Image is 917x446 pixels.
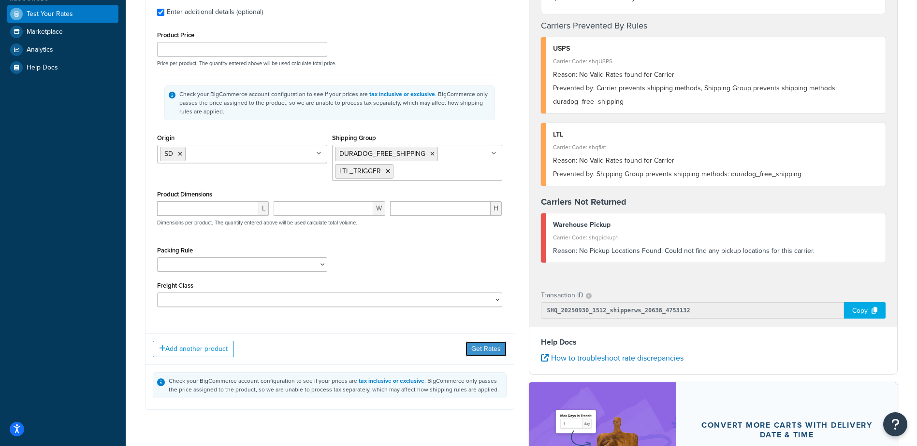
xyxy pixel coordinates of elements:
[466,341,507,357] button: Get Rates
[179,90,491,116] div: Check your BigCommerce account configuration to see if your prices are . BigCommerce only passes ...
[157,31,194,39] label: Product Price
[541,289,583,302] p: Transaction ID
[27,64,58,72] span: Help Docs
[541,336,886,348] h4: Help Docs
[553,155,577,166] span: Reason:
[153,341,234,357] button: Add another product
[359,376,424,385] a: tax inclusive or exclusive
[883,412,907,436] button: Open Resource Center
[553,169,595,179] span: Prevented by:
[7,23,118,41] a: Marketplace
[155,219,357,226] p: Dimensions per product. The quantity entered above will be used calculate total volume.
[553,231,879,244] div: Carrier Code: shqpickup1
[167,5,263,19] div: Enter additional details (optional)
[553,42,879,56] div: USPS
[332,134,376,141] label: Shipping Group
[553,128,879,141] div: LTL
[164,149,173,159] span: SD
[541,195,626,208] strong: Carriers Not Returned
[157,282,193,289] label: Freight Class
[169,376,502,394] div: Check your BigCommerce account configuration to see if your prices are . BigCommerce only passes ...
[157,191,212,198] label: Product Dimensions
[553,140,879,154] div: Carrier Code: shqflat
[27,28,63,36] span: Marketplace
[553,83,595,93] span: Prevented by:
[155,60,505,67] p: Price per product. The quantity entered above will be used calculate total price.
[7,5,118,23] a: Test Your Rates
[553,82,879,109] div: Carrier prevents shipping methods, Shipping Group prevents shipping methods: duradog_free_shipping
[553,246,577,256] span: Reason:
[553,218,879,232] div: Warehouse Pickup
[157,134,175,141] label: Origin
[27,46,53,54] span: Analytics
[553,68,879,82] div: No Valid Rates found for Carrier
[553,55,879,68] div: Carrier Code: shqUSPS
[373,201,385,216] span: W
[699,420,874,440] div: Convert more carts with delivery date & time
[157,9,164,16] input: Enter additional details (optional)
[553,70,577,80] span: Reason:
[553,154,879,167] div: No Valid Rates found for Carrier
[553,167,879,181] div: Shipping Group prevents shipping methods: duradog_free_shipping
[7,41,118,58] a: Analytics
[259,201,269,216] span: L
[844,302,886,319] div: Copy
[157,247,193,254] label: Packing Rule
[553,244,879,258] div: No Pickup Locations Found. Could not find any pickup locations for this carrier.
[339,149,425,159] span: DURADOG_FREE_SHIPPING
[491,201,502,216] span: H
[27,10,73,18] span: Test Your Rates
[369,90,435,98] a: tax inclusive or exclusive
[541,19,886,32] h4: Carriers Prevented By Rules
[7,59,118,76] a: Help Docs
[541,352,684,363] a: How to troubleshoot rate discrepancies
[339,166,381,176] span: LTL_TRIGGER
